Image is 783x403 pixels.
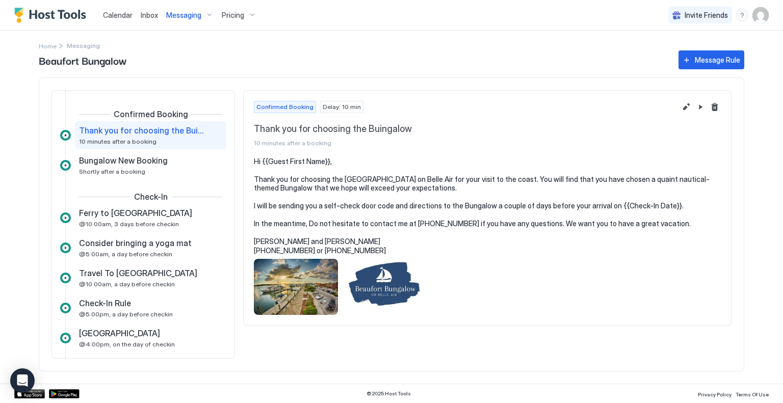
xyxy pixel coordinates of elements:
div: Open Intercom Messenger [10,368,35,393]
div: Message Rule [695,55,740,65]
button: Delete message rule [709,101,721,113]
span: Privacy Policy [698,391,732,397]
span: @5:00am, a day before checkin [79,250,172,258]
span: Delay: 10 min [323,102,361,112]
span: Home [39,42,57,50]
a: App Store [14,389,45,398]
button: Message Rule [678,50,744,69]
span: Travel To [GEOGRAPHIC_DATA] [79,268,197,278]
div: View image [254,259,338,315]
span: @5:00pm, a day before checkin [79,310,173,318]
button: Edit message rule [680,101,692,113]
span: Terms Of Use [736,391,769,397]
a: Calendar [103,10,133,20]
span: @10:00am, a day before checkin [79,280,175,288]
span: 10 minutes after a booking [254,139,676,147]
span: Inbox [141,11,158,19]
span: Messaging [166,11,201,20]
a: Inbox [141,10,158,20]
span: Beaufort Bungalow [39,52,668,68]
span: Invite Friends [685,11,728,20]
a: Privacy Policy [698,388,732,399]
span: Confirmed Booking [114,109,188,119]
span: Calendar [103,11,133,19]
span: © 2025 Host Tools [367,390,411,397]
span: Thank you for choosing the Buingalow [254,123,676,135]
span: Confirmed Booking [256,102,314,112]
pre: Hi {{Guest First Name}}, Thank you for choosing the [GEOGRAPHIC_DATA] on Belle Air for your visit... [254,157,721,255]
span: Bungalow New Booking [79,155,168,166]
span: @10:00am, 3 days before checkin [79,220,179,228]
span: Thank you for choosing the Buingalow [79,125,206,136]
a: Terms Of Use [736,388,769,399]
button: Pause Message Rule [694,101,707,113]
a: Host Tools Logo [14,8,91,23]
div: User profile [752,7,769,23]
a: Google Play Store [49,389,80,398]
div: menu [736,9,748,21]
span: @4:00pm, on the day of checkin [79,340,175,348]
span: Pricing [222,11,244,20]
span: Consider bringing a yoga mat [79,238,192,248]
span: 10 minutes after a booking [79,138,156,145]
div: Breadcrumb [39,40,57,51]
span: Shortly after a booking [79,168,145,175]
span: Check-In [134,192,168,202]
span: [GEOGRAPHIC_DATA] [79,328,160,338]
span: Ferry to [GEOGRAPHIC_DATA] [79,208,192,218]
span: Check-In Rule [79,298,131,308]
span: Breadcrumb [67,42,100,49]
a: Home [39,40,57,51]
div: View image [342,259,426,315]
